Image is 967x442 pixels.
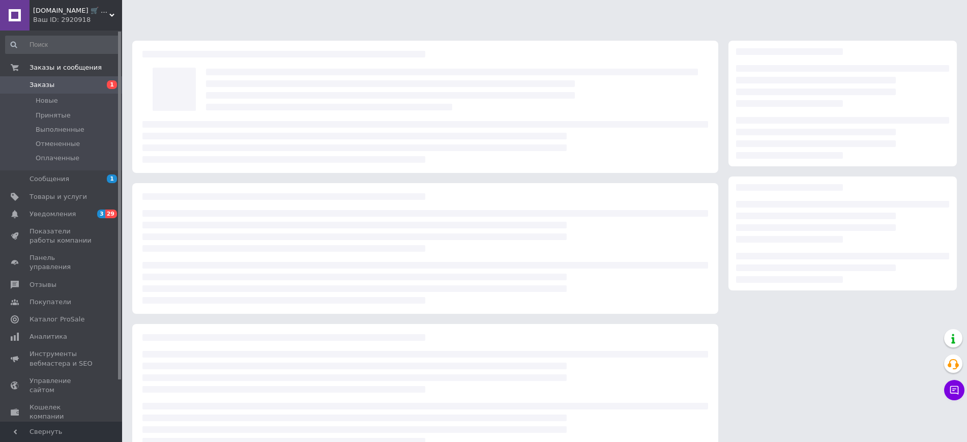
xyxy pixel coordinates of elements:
span: 3 [97,210,105,218]
span: Заказы [30,80,54,90]
span: Панель управления [30,253,94,272]
button: Чат с покупателем [944,380,964,400]
span: Товары и услуги [30,192,87,201]
span: Принятые [36,111,71,120]
span: Каталог ProSale [30,315,84,324]
span: 29 [105,210,117,218]
span: Уведомления [30,210,76,219]
span: Оплаченные [36,154,79,163]
span: Кошелек компании [30,403,94,421]
div: Ваш ID: 2920918 [33,15,122,24]
span: 1 [107,174,117,183]
span: Новые [36,96,58,105]
span: Заказы и сообщения [30,63,102,72]
span: Отмененные [36,139,80,149]
span: Сообщения [30,174,69,184]
span: Управление сайтом [30,376,94,395]
span: Инструменты вебмастера и SEO [30,349,94,368]
span: 1 [107,80,117,89]
span: Покупатели [30,298,71,307]
span: Показатели работы компании [30,227,94,245]
span: Выполненные [36,125,84,134]
input: Поиск [5,36,120,54]
span: ULTRASHOP.IN.UA 🛒 Интернет-магазин трендовых гаджетов [33,6,109,15]
span: Отзывы [30,280,56,289]
span: Аналитика [30,332,67,341]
